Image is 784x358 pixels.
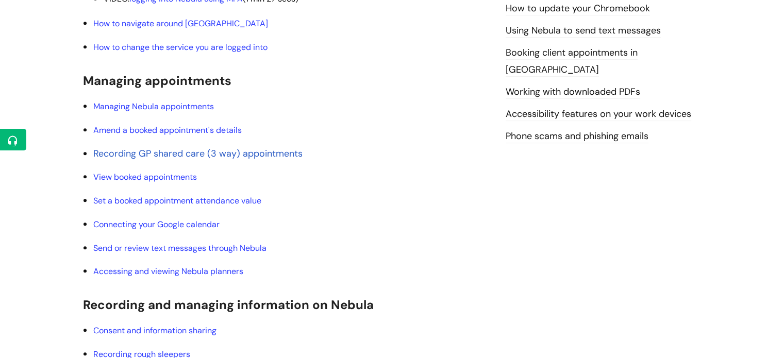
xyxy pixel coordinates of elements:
[93,243,266,253] a: Send or review text messages through Nebula
[506,108,691,121] a: Accessibility features on your work devices
[93,219,220,230] a: Connecting your Google calendar
[93,18,268,29] a: How to navigate around [GEOGRAPHIC_DATA]
[506,2,650,15] a: How to update your Chromebook
[506,86,640,99] a: Working with downloaded PDFs
[93,195,261,206] a: Set a booked appointment attendance value
[506,24,661,38] a: Using Nebula to send text messages
[506,46,638,76] a: Booking client appointments in [GEOGRAPHIC_DATA]
[93,101,214,112] a: Managing Nebula appointments
[83,73,231,89] span: Managing appointments
[93,266,243,277] a: Accessing and viewing Nebula planners
[93,172,197,182] a: View booked appointments
[93,125,242,135] a: Amend a booked appointment's details
[83,297,374,313] span: Recording and managing information on Nebula
[93,147,303,160] a: Recording GP shared care (3 way) appointments
[506,130,648,143] a: Phone scams and phishing emails
[93,42,268,53] a: How to change the service you are logged into
[93,325,216,336] a: Consent and information sharing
